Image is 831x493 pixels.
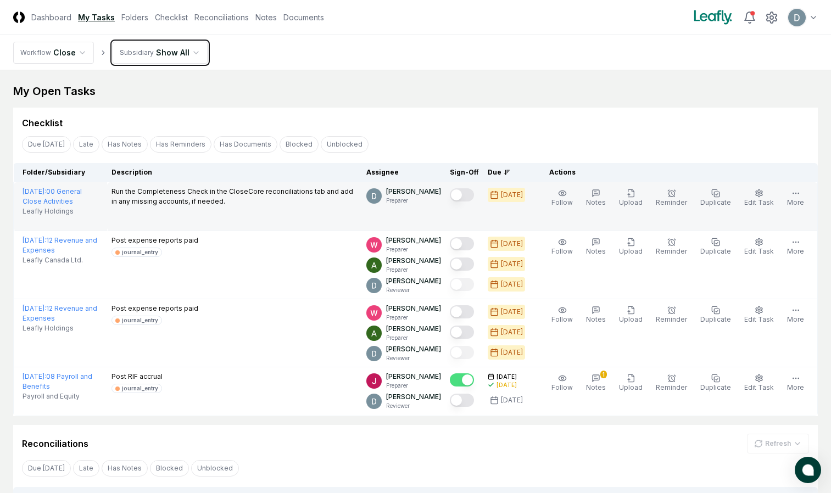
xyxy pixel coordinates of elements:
a: Reconciliations [194,12,249,23]
div: Reconciliations [22,437,88,450]
button: Edit Task [742,187,776,210]
a: Checklist [155,12,188,23]
button: Reminder [654,236,689,259]
button: Blocked [150,460,189,477]
p: [PERSON_NAME] [386,236,441,245]
span: Duplicate [700,198,731,206]
p: Preparer [386,266,441,274]
span: Edit Task [744,247,774,255]
button: More [785,236,806,259]
p: Reviewer [386,402,441,410]
th: Sign-Off [445,163,483,182]
span: [DATE] : [23,372,46,380]
div: journal_entry [122,248,158,256]
button: Mark complete [450,394,474,407]
p: [PERSON_NAME] [386,187,441,197]
div: [DATE] [501,259,523,269]
p: [PERSON_NAME] [386,256,441,266]
div: [DATE] [501,279,523,289]
nav: breadcrumb [13,42,208,64]
button: Edit Task [742,372,776,395]
button: Due Today [22,136,71,153]
button: Blocked [280,136,319,153]
span: Follow [551,247,573,255]
button: atlas-launcher [795,457,821,483]
span: Edit Task [744,315,774,323]
p: Post expense reports paid [111,236,198,245]
p: [PERSON_NAME] [386,276,441,286]
button: Notes [584,236,608,259]
button: Unblocked [191,460,239,477]
div: Subsidiary [120,48,154,58]
th: Description [107,163,362,182]
span: Notes [586,247,606,255]
button: Upload [617,304,645,327]
img: ACg8ocKKg2129bkBZaX4SAoUQtxLaQ4j-f2PQjMuak4pDCyzCI-IvA=s96-c [366,326,382,341]
p: Preparer [386,245,441,254]
img: ACg8ocLeIi4Jlns6Fsr4lO0wQ1XJrFQvF4yUjbLrd1AsCAOmrfa1KQ=s96-c [366,188,382,204]
a: Notes [255,12,277,23]
img: ACg8ocKKg2129bkBZaX4SAoUQtxLaQ4j-f2PQjMuak4pDCyzCI-IvA=s96-c [366,257,382,273]
span: Duplicate [700,247,731,255]
span: Notes [586,315,606,323]
button: Has Notes [102,460,148,477]
div: Workflow [20,48,51,58]
span: Upload [619,198,643,206]
button: Upload [617,236,645,259]
button: Edit Task [742,304,776,327]
img: ACg8ocLeIi4Jlns6Fsr4lO0wQ1XJrFQvF4yUjbLrd1AsCAOmrfa1KQ=s96-c [366,394,382,409]
span: Upload [619,383,643,391]
span: Reminder [656,315,687,323]
button: Duplicate [698,236,733,259]
img: ACg8ocLeIi4Jlns6Fsr4lO0wQ1XJrFQvF4yUjbLrd1AsCAOmrfa1KQ=s96-c [788,9,806,26]
p: [PERSON_NAME] [386,392,441,402]
a: Dashboard [31,12,71,23]
button: Duplicate [698,304,733,327]
p: Run the Completeness Check in the CloseCore reconciliations tab and add in any missing accounts, ... [111,187,358,206]
span: Duplicate [700,315,731,323]
span: [DATE] : [23,236,46,244]
button: Follow [549,372,575,395]
button: 1Notes [584,372,608,395]
div: [DATE] [501,190,523,200]
button: Late [73,136,99,153]
button: Has Notes [102,136,148,153]
p: [PERSON_NAME] [386,344,441,354]
button: Follow [549,304,575,327]
p: [PERSON_NAME] [386,304,441,313]
button: Notes [584,187,608,210]
img: ACg8ocJfBSitaon9c985KWe3swqK2kElzkAv-sHk65QWxGQz4ldowg=s96-c [366,373,382,389]
button: Has Reminders [150,136,211,153]
button: Mark complete [450,257,474,271]
button: Notes [584,304,608,327]
span: Duplicate [700,383,731,391]
button: Follow [549,187,575,210]
div: My Open Tasks [13,83,818,99]
button: Mark complete [450,237,474,250]
span: Notes [586,198,606,206]
img: ACg8ocLeIi4Jlns6Fsr4lO0wQ1XJrFQvF4yUjbLrd1AsCAOmrfa1KQ=s96-c [366,346,382,361]
button: Edit Task [742,236,776,259]
span: Follow [551,198,573,206]
span: [DATE] : [23,304,46,312]
button: Duplicate [698,372,733,395]
span: Edit Task [744,383,774,391]
span: Follow [551,315,573,323]
a: [DATE]:12 Revenue and Expenses [23,304,97,322]
button: Due Today [22,460,71,477]
p: Preparer [386,382,441,390]
div: 1 [600,371,607,378]
p: Reviewer [386,286,441,294]
button: Mark complete [450,188,474,201]
div: journal_entry [122,316,158,324]
div: Due [488,167,532,177]
div: journal_entry [122,384,158,393]
button: Mark complete [450,326,474,339]
p: Preparer [386,313,441,322]
div: Actions [540,167,809,177]
button: Reminder [654,372,689,395]
img: ACg8ocIceHSWyQfagGvDoxhDyw_3B2kX-HJcUhl_gb0t8GGG-Ydwuw=s96-c [366,237,382,253]
a: Folders [121,12,148,23]
p: [PERSON_NAME] [386,324,441,334]
img: ACg8ocLeIi4Jlns6Fsr4lO0wQ1XJrFQvF4yUjbLrd1AsCAOmrfa1KQ=s96-c [366,278,382,293]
